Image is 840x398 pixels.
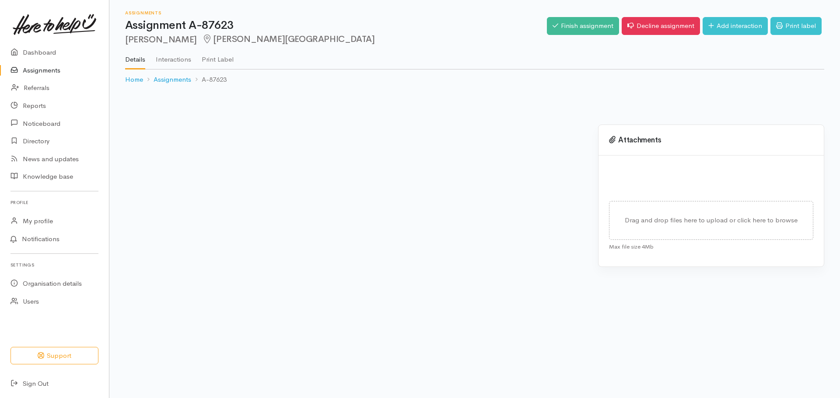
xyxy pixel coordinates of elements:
[625,216,798,224] span: Drag and drop files here to upload or click here to browse
[154,75,191,85] a: Assignments
[547,17,619,35] a: Finish assignment
[609,240,813,251] div: Max file size 4Mb
[125,44,145,69] a: Details
[191,75,227,85] li: A-87623
[125,19,547,32] h1: Assignment A-87623
[125,69,824,90] nav: breadcrumb
[202,34,375,45] span: [PERSON_NAME][GEOGRAPHIC_DATA]
[125,35,547,45] h2: [PERSON_NAME]
[156,44,191,69] a: Interactions
[202,44,234,69] a: Print Label
[125,10,547,15] h6: Assignments
[10,197,98,208] h6: Profile
[770,17,822,35] a: Print label
[125,75,143,85] a: Home
[10,347,98,365] button: Support
[703,17,768,35] a: Add interaction
[609,136,813,145] h3: Attachments
[622,17,700,35] a: Decline assignment
[10,259,98,271] h6: Settings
